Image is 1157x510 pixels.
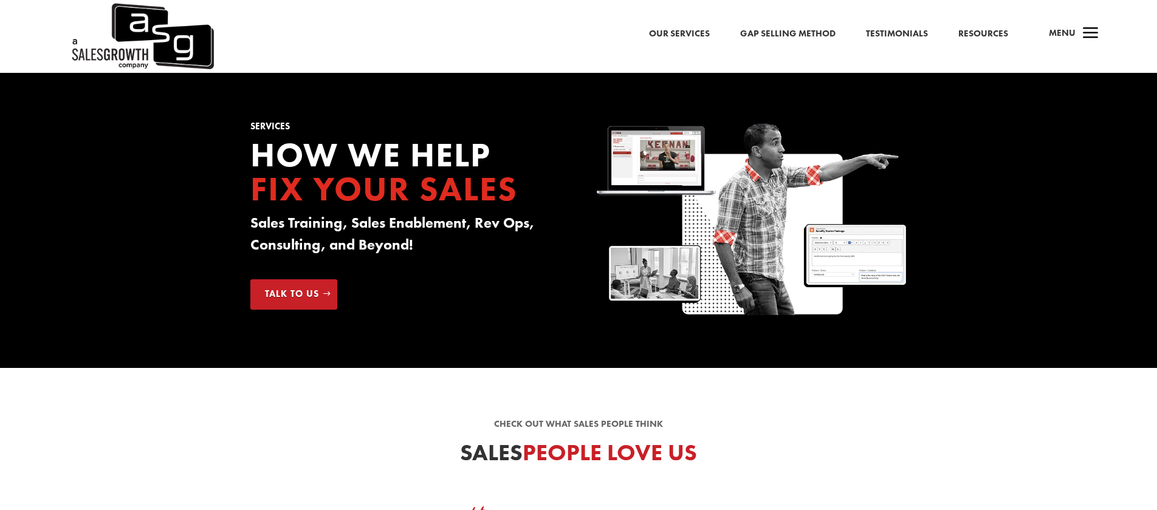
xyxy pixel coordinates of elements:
[740,26,836,42] a: Gap Selling Method
[250,122,560,137] h1: Services
[250,212,560,262] h3: Sales Training, Sales Enablement, Rev Ops, Consulting, and Beyond!
[250,138,560,212] h2: How we Help
[250,441,907,471] h2: Sales
[523,438,697,467] span: People Love Us
[1079,22,1103,46] span: a
[649,26,710,42] a: Our Services
[250,279,337,310] a: Talk to Us
[250,167,518,211] span: Fix your Sales
[866,26,928,42] a: Testimonials
[250,417,907,432] p: Check out what sales people think
[958,26,1008,42] a: Resources
[597,122,907,319] img: Sales Growth Keenan
[1049,27,1076,39] span: Menu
